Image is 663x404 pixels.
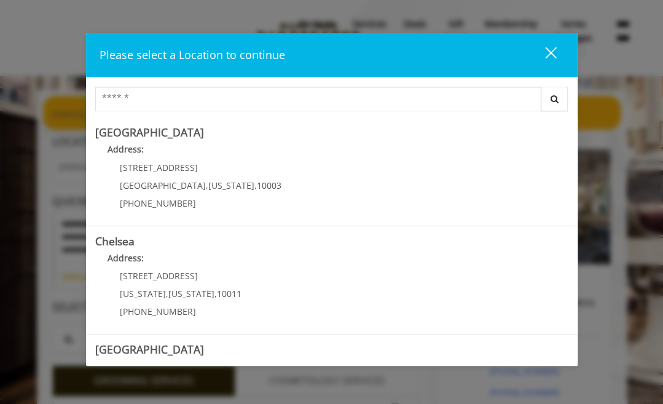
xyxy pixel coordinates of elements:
span: , [166,288,168,299]
span: [GEOGRAPHIC_DATA] [120,180,206,191]
b: Address: [108,252,144,264]
b: [GEOGRAPHIC_DATA] [95,342,204,357]
span: [STREET_ADDRESS] [120,270,198,282]
span: 10011 [217,288,241,299]
button: close dialog [522,42,564,68]
span: [US_STATE] [120,288,166,299]
i: Search button [547,95,562,103]
b: Chelsea [95,234,135,248]
span: [US_STATE] [168,288,214,299]
span: , [206,180,208,191]
span: , [214,288,217,299]
div: close dialog [531,46,555,65]
span: [US_STATE] [208,180,254,191]
span: [PHONE_NUMBER] [120,306,196,317]
span: 10003 [257,180,281,191]
b: [GEOGRAPHIC_DATA] [95,125,204,140]
span: [PHONE_NUMBER] [120,197,196,209]
span: , [254,180,257,191]
div: Center Select [95,87,568,117]
input: Search Center [95,87,541,111]
span: Please select a Location to continue [100,47,285,62]
b: Address: [108,143,144,155]
span: [STREET_ADDRESS] [120,162,198,173]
